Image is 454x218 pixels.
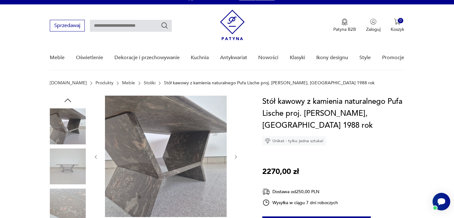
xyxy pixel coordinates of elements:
[50,108,86,144] img: Zdjęcie produktu Stół kawowy z kamienia naturalnego Pufa Lische proj. Hieinrich Muskat, Niemcy 19...
[262,166,299,178] p: 2270,00 zł
[50,20,85,31] button: Sprzedawaj
[394,19,400,25] img: Ikona koszyka
[366,19,381,32] button: Zaloguj
[114,46,180,70] a: Dekoracje i przechowywanie
[220,10,245,40] img: Patyna - sklep z meblami i dekoracjami vintage
[262,96,404,131] h1: Stół kawowy z kamienia naturalnego Pufa Lische proj. [PERSON_NAME], [GEOGRAPHIC_DATA] 1988 rok
[144,81,155,86] a: Stoliki
[164,81,375,86] p: Stół kawowy z kamienia naturalnego Pufa Lische proj. [PERSON_NAME], [GEOGRAPHIC_DATA] 1988 rok
[316,46,348,70] a: Ikony designu
[398,18,403,23] div: 0
[122,81,135,86] a: Meble
[50,81,87,86] a: [DOMAIN_NAME]
[333,26,356,32] p: Patyna B2B
[333,19,356,32] a: Ikona medaluPatyna B2B
[262,188,338,196] div: Dostawa od 250,00 PLN
[333,19,356,32] button: Patyna B2B
[220,46,247,70] a: Antykwariat
[50,24,85,28] a: Sprzedawaj
[359,46,371,70] a: Style
[262,136,326,146] div: Unikat - tylko jedna sztuka!
[161,22,168,29] button: Szukaj
[50,148,86,184] img: Zdjęcie produktu Stół kawowy z kamienia naturalnego Pufa Lische proj. Hieinrich Muskat, Niemcy 19...
[433,193,450,210] iframe: Smartsupp widget button
[370,19,376,25] img: Ikonka użytkownika
[391,26,404,32] p: Koszyk
[262,199,338,206] div: Wysyłka w ciągu 7 dni roboczych
[76,46,103,70] a: Oświetlenie
[341,19,348,25] img: Ikona medalu
[262,188,270,196] img: Ikona dostawy
[366,26,381,32] p: Zaloguj
[96,81,113,86] a: Produkty
[290,46,305,70] a: Klasyki
[258,46,278,70] a: Nowości
[382,46,404,70] a: Promocje
[105,96,227,217] img: Zdjęcie produktu Stół kawowy z kamienia naturalnego Pufa Lische proj. Hieinrich Muskat, Niemcy 19...
[50,46,65,70] a: Meble
[191,46,209,70] a: Kuchnia
[391,19,404,32] button: 0Koszyk
[265,138,271,144] img: Ikona diamentu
